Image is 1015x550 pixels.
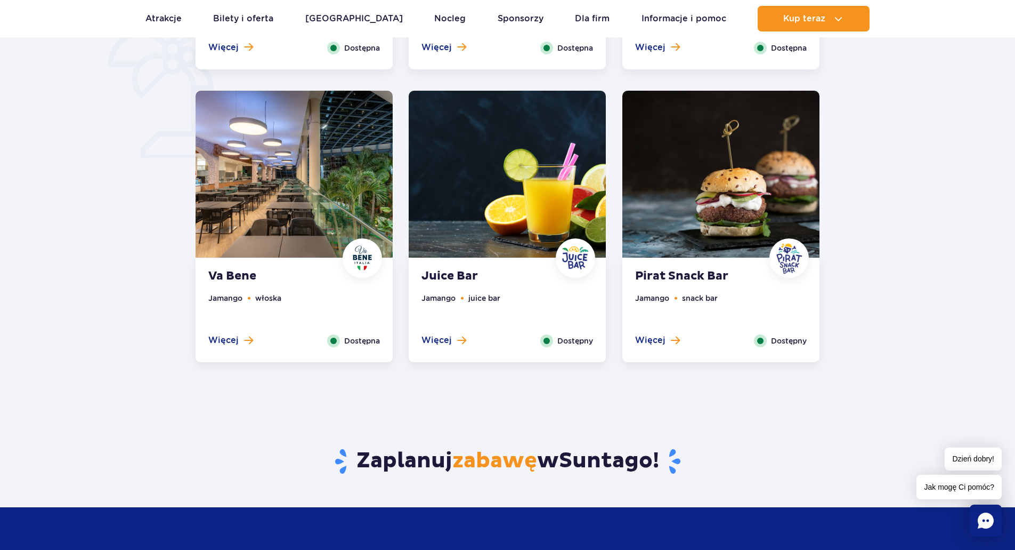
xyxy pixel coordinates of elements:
strong: Va Bene [208,269,337,284]
img: Pirat Snack Bar [622,91,819,258]
span: Więcej [208,334,239,346]
button: Więcej [208,334,253,346]
button: Więcej [635,334,680,346]
span: Dostępna [344,335,380,347]
li: Jamango [208,292,242,304]
span: Dostępny [771,335,807,347]
strong: Pirat Snack Bar [635,269,764,284]
span: Dostępna [771,42,807,54]
a: Atrakcje [145,6,182,31]
span: Suntago [559,448,653,474]
a: Bilety i oferta [213,6,273,31]
button: Więcej [635,42,680,53]
li: Jamango [635,292,669,304]
img: Juice Bar [559,242,591,274]
li: juice bar [468,292,500,304]
span: Dzień dobry! [945,448,1002,471]
li: snack bar [682,292,718,304]
button: Więcej [421,334,466,346]
button: Więcej [421,42,466,53]
a: Sponsorzy [498,6,543,31]
img: Pirat Snack Bar [773,242,805,274]
span: Dostępna [344,42,380,54]
span: Więcej [635,42,665,53]
a: Nocleg [434,6,466,31]
img: Juice Bar [409,91,606,258]
img: Va Bene [196,91,393,258]
span: Dostępny [557,335,593,347]
span: zabawę [452,448,537,474]
span: Jak mogę Ci pomóc? [916,475,1002,499]
button: Kup teraz [758,6,870,31]
strong: Juice Bar [421,269,550,284]
li: Jamango [421,292,456,304]
span: Więcej [421,334,452,346]
a: Dla firm [575,6,610,31]
button: Więcej [208,42,253,53]
span: Więcej [208,42,239,53]
span: Więcej [635,334,665,346]
a: [GEOGRAPHIC_DATA] [305,6,403,31]
span: Dostępna [557,42,593,54]
img: Va Bene [346,242,378,274]
span: Kup teraz [783,14,825,23]
a: Informacje i pomoc [642,6,726,31]
h3: Zaplanuj w ! [196,448,819,475]
li: włoska [255,292,281,304]
span: Więcej [421,42,452,53]
div: Chat [970,505,1002,537]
